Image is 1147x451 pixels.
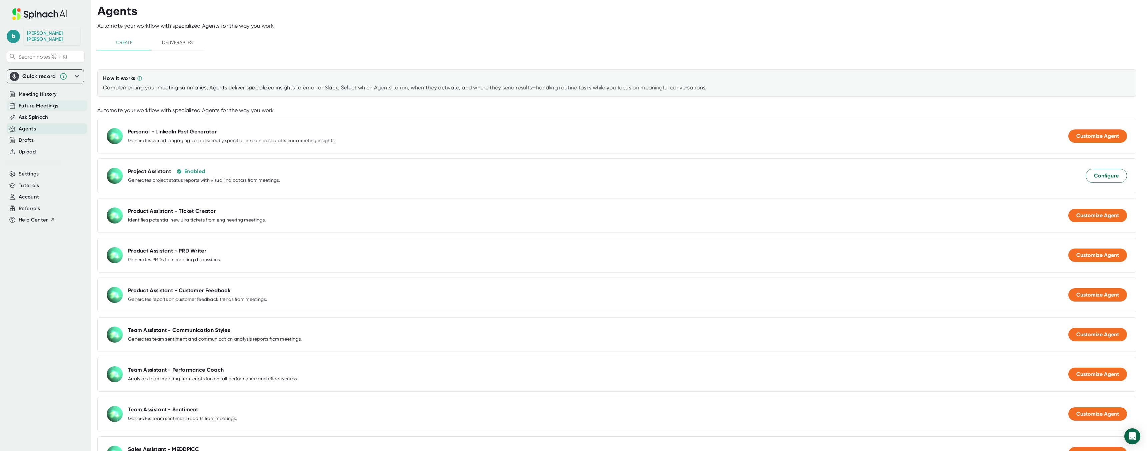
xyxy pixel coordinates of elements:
[97,5,137,18] h3: Agents
[107,406,123,422] img: Team Assistant - Sentiment
[19,90,57,98] button: Meeting History
[128,287,230,294] div: Product Assistant - Customer Feedback
[1076,411,1119,417] span: Customize Agent
[1094,172,1119,180] span: Configure
[1068,288,1127,302] button: Customize Agent
[19,125,36,133] button: Agents
[107,168,123,184] img: Project Assistant
[101,38,147,47] span: Create
[19,113,48,121] button: Ask Spinach
[1076,371,1119,377] span: Customize Agent
[1076,252,1119,258] span: Customize Agent
[128,138,336,144] div: Generates varied, engaging, and discreetly specific LinkedIn post drafts from meeting insights.
[128,177,280,183] div: Generates project status reports with visual indicators from meetings.
[155,38,200,47] span: Deliverables
[10,70,81,83] div: Quick record
[103,84,1131,91] div: Complementing your meeting summaries, Agents deliver specialized insights to email or Slack. Sele...
[27,30,77,42] div: Brian Gewirtz
[128,217,266,223] div: Identifies potential new Jira tickets from engineering meetings.
[19,170,39,178] button: Settings
[128,336,302,342] div: Generates team sentiment and communication analysis reports from meetings.
[1076,292,1119,298] span: Customize Agent
[107,287,123,303] img: Product Assistant - Customer Feedback
[19,216,55,224] button: Help Center
[18,54,67,60] span: Search notes (⌘ + K)
[1124,428,1140,444] div: Open Intercom Messenger
[107,366,123,382] img: Team Assistant - Performance Coach
[103,75,135,82] div: How it works
[1068,328,1127,341] button: Customize Agent
[97,23,1147,29] div: Automate your workflow with specialized Agents for the way you work
[137,76,142,81] svg: Complementing your meeting summaries, Agents deliver specialized insights to email or Slack. Sele...
[128,208,216,214] div: Product Assistant - Ticket Creator
[19,148,36,156] button: Upload
[128,128,217,135] div: Personal - LinkedIn Post Generator
[107,247,123,263] img: Product Assistant - PRD Writer
[1068,368,1127,381] button: Customize Agent
[1076,133,1119,139] span: Customize Agent
[1068,249,1127,262] button: Customize Agent
[128,367,224,373] div: Team Assistant - Performance Coach
[1068,209,1127,222] button: Customize Agent
[128,248,206,254] div: Product Assistant - PRD Writer
[1086,169,1127,183] button: Configure
[7,30,20,43] span: b
[19,205,40,212] button: Referrals
[97,107,1136,114] div: Automate your workflow with specialized Agents for the way you work
[128,406,198,413] div: Team Assistant - Sentiment
[19,102,58,110] button: Future Meetings
[128,327,230,334] div: Team Assistant - Communication Styles
[184,168,205,175] div: Enabled
[107,207,123,223] img: Product Assistant - Ticket Creator
[107,128,123,144] img: Personal - LinkedIn Post Generator
[1068,407,1127,421] button: Customize Agent
[19,216,48,224] span: Help Center
[1076,212,1119,218] span: Customize Agent
[128,416,237,422] div: Generates team sentiment reports from meetings.
[128,168,171,175] div: Project Assistant
[107,327,123,343] img: Team Assistant - Communication Styles
[1068,129,1127,143] button: Customize Agent
[128,297,267,303] div: Generates reports on customer feedback trends from meetings.
[19,136,34,144] button: Drafts
[19,182,39,189] button: Tutorials
[128,376,298,382] div: Analyzes team meeting transcripts for overall performance and effectiveness.
[1076,331,1119,338] span: Customize Agent
[128,257,221,263] div: Generates PRDs from meeting discussions.
[22,73,56,80] div: Quick record
[19,193,39,201] button: Account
